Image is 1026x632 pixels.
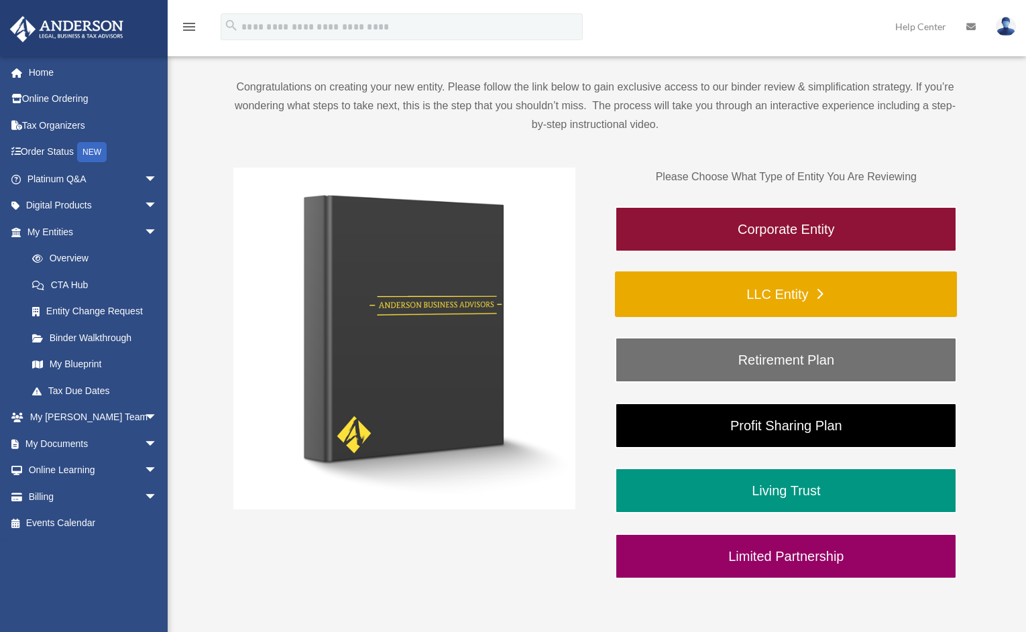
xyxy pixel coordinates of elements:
[144,166,171,193] span: arrow_drop_down
[9,59,178,86] a: Home
[19,245,178,272] a: Overview
[9,166,178,192] a: Platinum Q&Aarrow_drop_down
[19,351,178,378] a: My Blueprint
[9,139,178,166] a: Order StatusNEW
[9,218,178,245] a: My Entitiesarrow_drop_down
[615,403,957,448] a: Profit Sharing Plan
[9,430,178,457] a: My Documentsarrow_drop_down
[144,404,171,432] span: arrow_drop_down
[615,206,957,252] a: Corporate Entity
[19,298,178,325] a: Entity Change Request
[19,271,178,298] a: CTA Hub
[9,483,178,510] a: Billingarrow_drop_down
[615,533,957,579] a: Limited Partnership
[9,112,178,139] a: Tax Organizers
[144,218,171,246] span: arrow_drop_down
[144,483,171,511] span: arrow_drop_down
[615,271,957,317] a: LLC Entity
[181,19,197,35] i: menu
[615,337,957,383] a: Retirement Plan
[615,468,957,513] a: Living Trust
[9,404,178,431] a: My [PERSON_NAME] Teamarrow_drop_down
[19,377,178,404] a: Tax Due Dates
[615,168,957,186] p: Please Choose What Type of Entity You Are Reviewing
[9,457,178,484] a: Online Learningarrow_drop_down
[233,78,958,134] p: Congratulations on creating your new entity. Please follow the link below to gain exclusive acces...
[144,457,171,485] span: arrow_drop_down
[9,86,178,113] a: Online Ordering
[224,18,239,33] i: search
[9,510,178,537] a: Events Calendar
[19,324,171,351] a: Binder Walkthrough
[144,192,171,220] span: arrow_drop_down
[9,192,178,219] a: Digital Productsarrow_drop_down
[144,430,171,458] span: arrow_drop_down
[77,142,107,162] div: NEW
[996,17,1016,36] img: User Pic
[6,16,127,42] img: Anderson Advisors Platinum Portal
[181,23,197,35] a: menu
